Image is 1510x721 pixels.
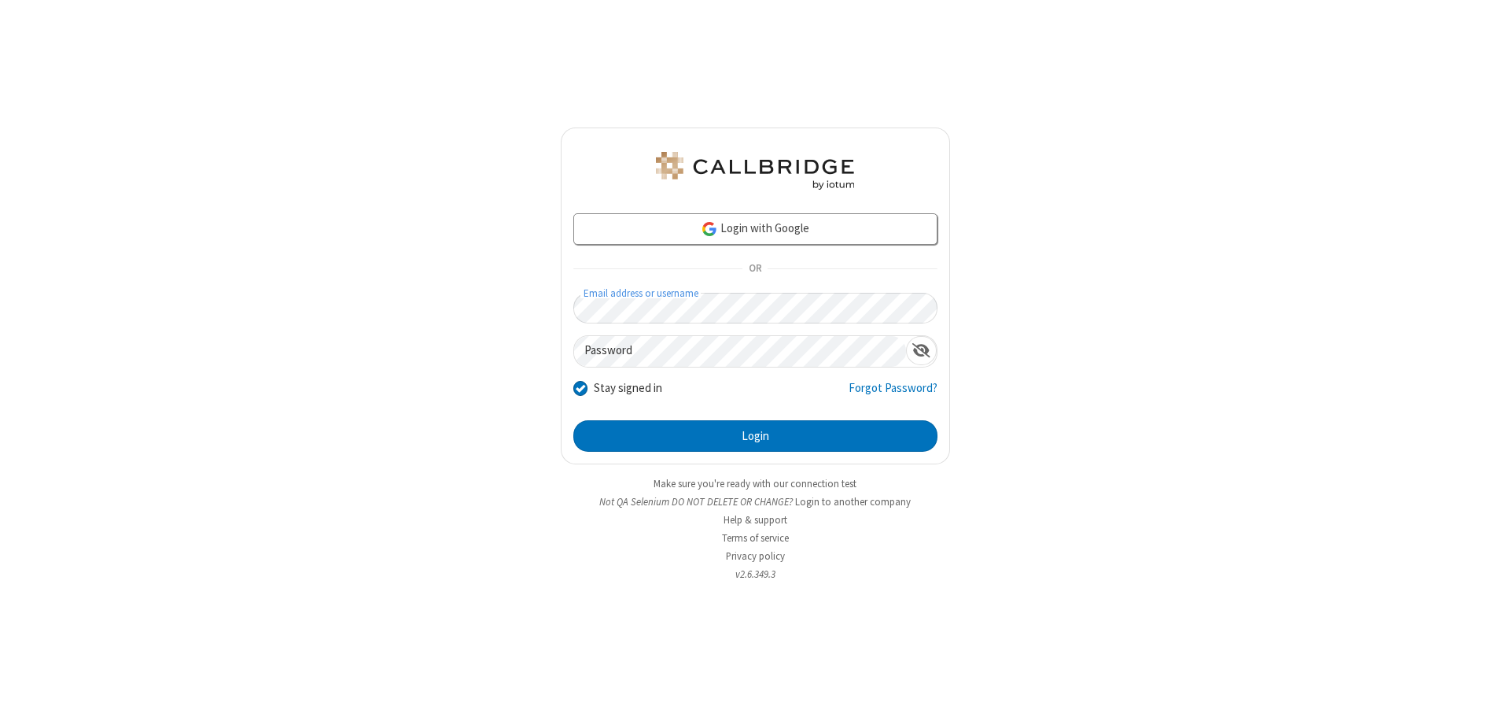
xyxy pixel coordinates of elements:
div: Show password [906,336,937,365]
a: Login with Google [573,213,937,245]
a: Terms of service [722,531,789,545]
li: Not QA Selenium DO NOT DELETE OR CHANGE? [561,494,950,509]
input: Email address or username [573,293,937,324]
a: Help & support [724,513,787,527]
input: Password [574,336,906,367]
button: Login [573,420,937,452]
span: OR [742,258,768,280]
iframe: Chat [1471,680,1498,710]
a: Forgot Password? [849,379,937,409]
label: Stay signed in [594,379,662,397]
li: v2.6.349.3 [561,567,950,582]
button: Login to another company [795,494,911,509]
img: google-icon.png [701,220,718,238]
a: Make sure you're ready with our connection test [654,477,856,490]
img: QA Selenium DO NOT DELETE OR CHANGE [653,152,857,190]
a: Privacy policy [726,549,785,563]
